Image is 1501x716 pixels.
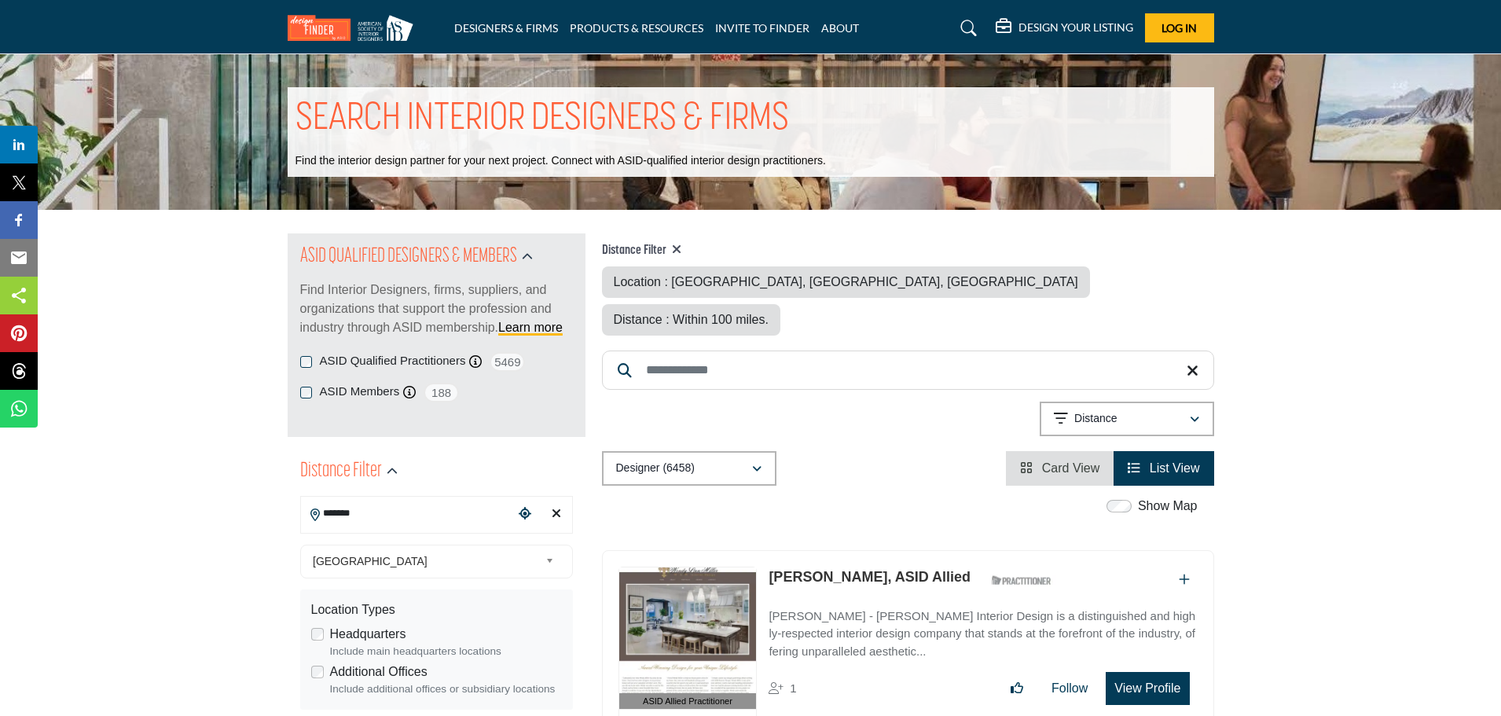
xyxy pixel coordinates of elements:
span: ASID Allied Practitioner [643,695,732,708]
div: Followers [769,679,796,698]
a: [PERSON_NAME] - [PERSON_NAME] Interior Design is a distinguished and highly-respected interior de... [769,598,1197,661]
p: Designer (6458) [616,461,695,476]
p: Find the interior design partner for your next project. Connect with ASID-qualified interior desi... [295,153,826,169]
a: [PERSON_NAME], ASID Allied [769,569,971,585]
span: [GEOGRAPHIC_DATA] [313,552,539,571]
a: ABOUT [821,21,859,35]
div: Include additional offices or subsidiary locations [330,681,562,697]
span: 5469 [490,352,525,372]
input: ASID Members checkbox [300,387,312,398]
button: Like listing [1000,673,1033,704]
span: 1 [790,681,796,695]
div: Clear search location [545,498,568,531]
span: List View [1150,461,1200,475]
button: Log In [1145,13,1214,42]
a: PRODUCTS & RESOURCES [570,21,703,35]
span: Card View [1042,461,1100,475]
span: Location : [GEOGRAPHIC_DATA], [GEOGRAPHIC_DATA], [GEOGRAPHIC_DATA] [614,275,1078,288]
p: [PERSON_NAME] - [PERSON_NAME] Interior Design is a distinguished and highly-respected interior de... [769,608,1197,661]
label: ASID Members [320,383,400,401]
label: ASID Qualified Practitioners [320,352,466,370]
div: Location Types [311,600,562,619]
li: Card View [1006,451,1114,486]
h5: DESIGN YOUR LISTING [1018,20,1133,35]
a: View Card [1020,461,1099,475]
img: Wendy Miller, ASID Allied [619,567,757,693]
img: Site Logo [288,15,421,41]
h4: Distance Filter [602,243,1214,259]
a: DESIGNERS & FIRMS [454,21,558,35]
span: 188 [424,383,459,402]
a: ASID Allied Practitioner [619,567,757,710]
label: Additional Offices [330,663,428,681]
button: View Profile [1106,672,1189,705]
div: Include main headquarters locations [330,644,562,659]
label: Headquarters [330,625,406,644]
h2: Distance Filter [300,457,382,486]
p: Find Interior Designers, firms, suppliers, and organizations that support the profession and indu... [300,281,573,337]
span: Distance : Within 100 miles. [614,313,769,326]
img: ASID Qualified Practitioners Badge Icon [985,571,1056,590]
span: Log In [1162,21,1197,35]
input: Search Keyword [602,351,1214,390]
button: Distance [1040,402,1214,436]
input: ASID Qualified Practitioners checkbox [300,356,312,368]
div: DESIGN YOUR LISTING [996,19,1133,38]
button: Designer (6458) [602,451,776,486]
a: Add To List [1179,573,1190,586]
p: Distance [1074,411,1117,427]
a: INVITE TO FINDER [715,21,809,35]
label: Show Map [1138,497,1198,516]
a: Search [945,16,987,41]
li: List View [1114,451,1213,486]
h2: ASID QUALIFIED DESIGNERS & MEMBERS [300,243,517,271]
h1: SEARCH INTERIOR DESIGNERS & FIRMS [295,95,789,144]
a: Learn more [498,321,563,334]
div: Choose your current location [513,498,537,531]
button: Follow [1041,673,1098,704]
a: View List [1128,461,1199,475]
input: Search Location [301,498,513,529]
p: Wendy Miller, ASID Allied [769,567,971,588]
